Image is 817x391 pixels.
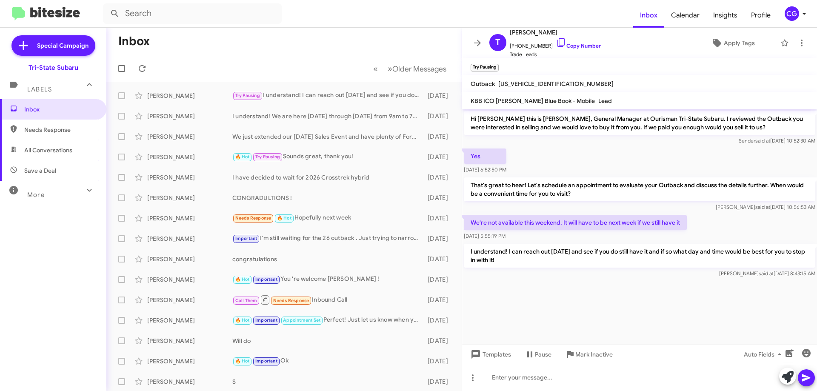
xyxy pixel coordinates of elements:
[235,358,250,364] span: 🔥 Hot
[535,347,551,362] span: Pause
[423,91,455,100] div: [DATE]
[24,126,97,134] span: Needs Response
[392,64,446,74] span: Older Messages
[633,3,664,28] a: Inbox
[27,191,45,199] span: More
[147,194,232,202] div: [PERSON_NAME]
[255,154,280,160] span: Try Pausing
[147,234,232,243] div: [PERSON_NAME]
[277,215,291,221] span: 🔥 Hot
[558,347,620,362] button: Mark Inactive
[759,270,774,277] span: said at
[373,63,378,74] span: «
[147,255,232,263] div: [PERSON_NAME]
[423,234,455,243] div: [DATE]
[37,41,89,50] span: Special Campaign
[423,173,455,182] div: [DATE]
[510,27,601,37] span: [PERSON_NAME]
[464,244,815,268] p: I understand! I can reach out [DATE] and see if you do still have it and if so what day and time ...
[147,275,232,284] div: [PERSON_NAME]
[744,3,777,28] a: Profile
[232,255,423,263] div: congratulations
[232,377,423,386] div: S
[147,316,232,325] div: [PERSON_NAME]
[739,137,815,144] span: Sender [DATE] 10:52:30 AM
[744,347,785,362] span: Auto Fields
[462,347,518,362] button: Templates
[232,213,423,223] div: Hopefully next week
[235,93,260,98] span: Try Pausing
[273,298,309,303] span: Needs Response
[147,91,232,100] div: [PERSON_NAME]
[423,337,455,345] div: [DATE]
[471,80,495,88] span: Outback
[232,234,423,243] div: I'm still waiting for the 26 outback . Just trying to narrow down where I will purchase
[755,137,770,144] span: said at
[464,148,506,164] p: Yes
[232,173,423,182] div: I have decided to wait for 2026 Crosstrek hybrid
[471,97,595,105] span: KBB ICO [PERSON_NAME] Blue Book - Mobile
[423,377,455,386] div: [DATE]
[689,35,776,51] button: Apply Tags
[664,3,706,28] a: Calendar
[232,315,423,325] div: Perfect! Just let us know when you arrive around 1 or 2, and we'll be ready to assist you. Lookin...
[235,277,250,282] span: 🔥 Hot
[423,357,455,365] div: [DATE]
[706,3,744,28] a: Insights
[777,6,808,21] button: CG
[255,317,277,323] span: Important
[232,274,423,284] div: You 're welcome [PERSON_NAME] !
[423,316,455,325] div: [DATE]
[232,152,423,162] div: Sounds great, thank you!
[510,50,601,59] span: Trade Leads
[235,215,271,221] span: Needs Response
[369,60,451,77] nav: Page navigation example
[283,317,320,323] span: Appointment Set
[724,35,755,51] span: Apply Tags
[235,236,257,241] span: Important
[423,275,455,284] div: [DATE]
[423,214,455,223] div: [DATE]
[11,35,95,56] a: Special Campaign
[29,63,78,72] div: Tri-State Subaru
[27,86,52,93] span: Labels
[716,204,815,210] span: [PERSON_NAME] [DATE] 10:56:53 AM
[235,154,250,160] span: 🔥 Hot
[423,112,455,120] div: [DATE]
[232,337,423,345] div: Will do
[464,233,506,239] span: [DATE] 5:55:19 PM
[147,337,232,345] div: [PERSON_NAME]
[518,347,558,362] button: Pause
[235,317,250,323] span: 🔥 Hot
[719,270,815,277] span: [PERSON_NAME] [DATE] 8:43:15 AM
[24,166,56,175] span: Save a Deal
[423,296,455,304] div: [DATE]
[469,347,511,362] span: Templates
[498,80,614,88] span: [US_VEHICLE_IDENTIFICATION_NUMBER]
[388,63,392,74] span: »
[423,153,455,161] div: [DATE]
[232,132,423,141] div: We just extended our [DATE] Sales Event and have plenty of Forester Hybrid models in-stock! Let's...
[232,112,423,120] div: I understand! We are here [DATE] through [DATE] from 9am to 7pm and then [DATE] we are here from ...
[383,60,451,77] button: Next
[232,294,423,305] div: Inbound Call
[255,277,277,282] span: Important
[464,111,815,135] p: Hi [PERSON_NAME] this is [PERSON_NAME], General Manager at Ourisman Tri-State Subaru. I reviewed ...
[598,97,612,105] span: Lead
[755,204,770,210] span: said at
[147,357,232,365] div: [PERSON_NAME]
[147,214,232,223] div: [PERSON_NAME]
[118,34,150,48] h1: Inbox
[737,347,791,362] button: Auto Fields
[24,146,72,154] span: All Conversations
[575,347,613,362] span: Mark Inactive
[556,43,601,49] a: Copy Number
[232,91,423,100] div: I understand! I can reach out [DATE] and see if you do still have it and if so what day and time ...
[232,194,423,202] div: CONGRADULTIONS !
[423,194,455,202] div: [DATE]
[464,177,815,201] p: That's great to hear! Let's schedule an appointment to evaluate your Outback and discuss the deta...
[147,153,232,161] div: [PERSON_NAME]
[255,358,277,364] span: Important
